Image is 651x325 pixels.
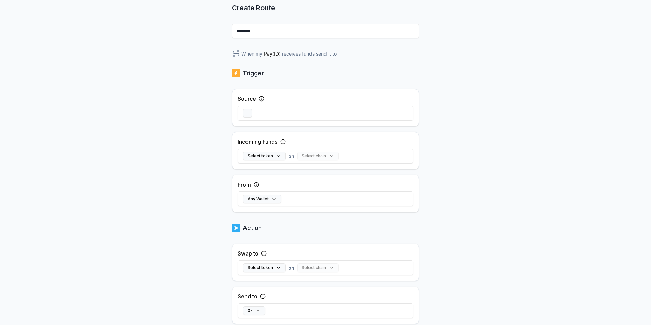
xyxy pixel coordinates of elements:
label: Source [238,95,256,103]
label: Send to [238,292,257,300]
span: on [288,153,295,160]
button: 0x [243,306,265,315]
label: Incoming Funds [238,138,277,146]
span: . [339,50,341,57]
img: logo [232,68,240,78]
button: Select token [243,152,286,160]
span: on [288,264,295,272]
span: Pay(ID) [264,50,281,57]
label: Swap to [238,249,258,258]
button: Select token [243,263,286,272]
p: Action [243,223,262,233]
div: When my receives funds send it to [232,49,419,58]
p: Trigger [243,68,264,78]
label: From [238,181,251,189]
p: Create Route [232,3,419,13]
button: Any Wallet [243,195,281,203]
img: logo [232,223,240,233]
